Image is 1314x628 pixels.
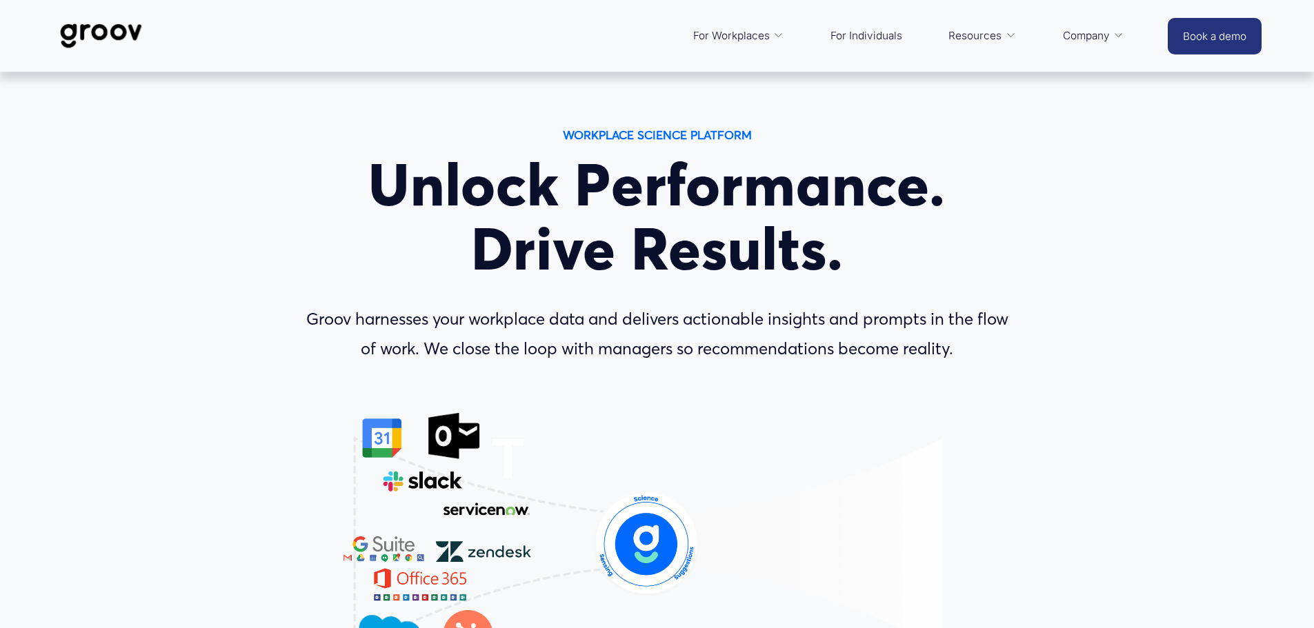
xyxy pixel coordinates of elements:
[942,19,1023,52] a: folder dropdown
[52,13,150,59] img: Groov | Workplace Science Platform | Unlock Performance | Drive Results
[1056,19,1131,52] a: folder dropdown
[948,26,1002,45] span: Resources
[686,19,791,52] a: folder dropdown
[297,305,1018,364] p: Groov harnesses your workplace data and delivers actionable insights and prompts in the flow of w...
[693,26,770,45] span: For Workplaces
[297,153,1018,281] h1: Unlock Performance. Drive Results.
[1063,26,1110,45] span: Company
[824,19,909,52] a: For Individuals
[1168,18,1262,54] a: Book a demo
[563,128,752,142] strong: WORKPLACE SCIENCE PLATFORM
